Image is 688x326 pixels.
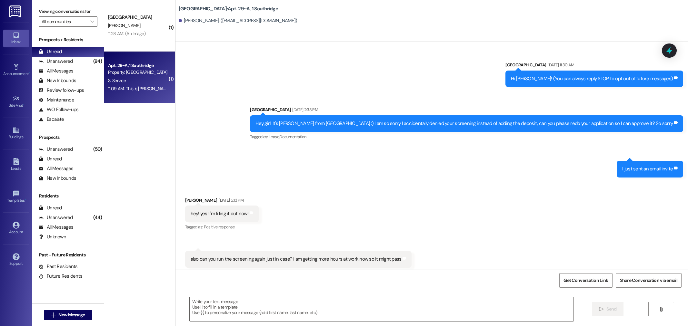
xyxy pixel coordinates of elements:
div: [GEOGRAPHIC_DATA] [505,62,683,71]
div: Past Residents [39,263,78,270]
div: [DATE] 5:13 PM [217,197,244,204]
div: Unanswered [39,146,73,153]
div: (94) [92,56,104,66]
label: Viewing conversations for [39,6,97,16]
span: • [25,197,26,202]
div: Unknown [39,234,66,240]
div: Unread [39,156,62,162]
span: Rent increase , [204,270,227,275]
div: 11:09 AM: This is [PERSON_NAME] The packet is not in here:) [108,86,219,91]
div: Future Residents [39,273,82,280]
button: Share Conversation via email [616,273,682,288]
span: New Message [58,312,85,318]
span: • [23,102,24,107]
i:  [659,307,663,312]
a: Site Visit • [3,93,29,110]
i:  [599,307,604,312]
div: Review follow-ups [39,87,84,94]
img: ResiDesk Logo [9,5,23,17]
div: Prospects [32,134,104,141]
div: Unanswered [39,214,73,221]
b: [GEOGRAPHIC_DATA]: Apt. 29~A, 1 Southridge [179,5,278,12]
span: Send [606,306,616,312]
div: [GEOGRAPHIC_DATA] [108,14,168,21]
div: All Messages [39,224,73,231]
div: Unread [39,48,62,55]
div: All Messages [39,165,73,172]
a: Inbox [3,30,29,47]
a: Support [3,251,29,269]
div: Tagged as: [185,222,259,232]
button: Send [592,302,623,316]
button: Get Conversation Link [559,273,612,288]
div: Tagged as: [185,268,412,277]
div: (50) [92,144,104,154]
div: Hey girl! It's [PERSON_NAME] from [GEOGRAPHIC_DATA] :) I am so sorry I accidentally denied your s... [255,120,673,127]
a: Account [3,220,29,237]
i:  [51,312,56,318]
div: hey! yes! i'm filling it out now! [191,210,248,217]
div: New Inbounds [39,175,76,182]
div: Property: [GEOGRAPHIC_DATA] [108,69,168,76]
div: Unanswered [39,58,73,65]
div: 11:28 AM: (An Image) [108,31,145,36]
span: S. Service [108,78,126,83]
div: (44) [92,213,104,223]
div: Tagged as: [250,132,683,141]
div: I just sent an email invite [622,166,673,172]
input: All communities [42,16,87,27]
span: Documentation [279,134,306,139]
span: Lease , [269,134,279,139]
span: Get Conversation Link [563,277,608,284]
div: Maintenance [39,97,74,103]
div: also can you run the screening again just in case? i am getting more hours at work now so it migh... [191,256,402,263]
span: [PERSON_NAME] [108,23,140,28]
span: Pet policy [227,270,244,275]
a: Leads [3,156,29,174]
div: [DATE] 11:30 AM [546,62,574,68]
div: Escalate [39,116,64,123]
div: Hi [PERSON_NAME]! (You can always reply STOP to opt out of future messages) [511,75,673,82]
button: New Message [44,310,92,320]
a: Templates • [3,188,29,206]
div: [PERSON_NAME] [185,197,259,206]
a: Buildings [3,125,29,142]
div: WO Follow-ups [39,106,78,113]
span: Share Conversation via email [620,277,677,284]
span: • [29,71,30,75]
div: Unread [39,205,62,211]
div: Residents [32,193,104,199]
div: [DATE] 2:33 PM [291,106,318,113]
span: Positive response [204,224,235,230]
div: [GEOGRAPHIC_DATA] [250,106,683,115]
div: New Inbounds [39,77,76,84]
div: All Messages [39,68,73,74]
div: Apt. 29~A, 1 Southridge [108,62,168,69]
i:  [90,19,94,24]
div: Prospects + Residents [32,36,104,43]
div: [PERSON_NAME]. ([EMAIL_ADDRESS][DOMAIN_NAME]) [179,17,297,24]
div: Past + Future Residents [32,252,104,258]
